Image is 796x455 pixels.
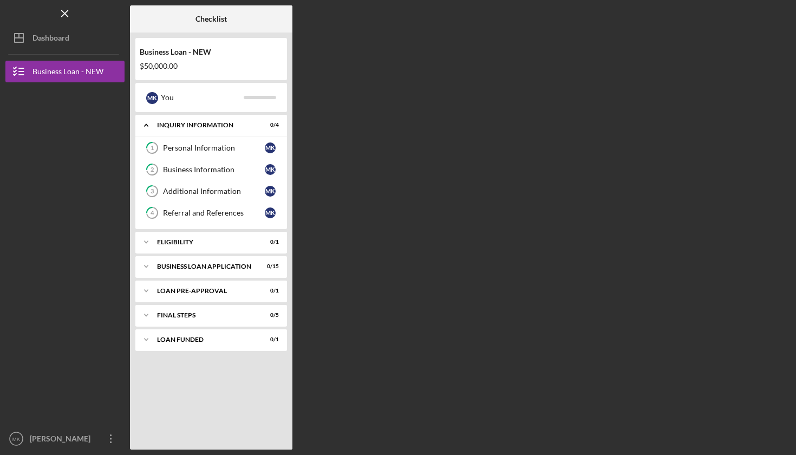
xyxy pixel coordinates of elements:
a: 2Business InformationMK [141,159,282,180]
div: M K [265,207,276,218]
a: 3Additional InformationMK [141,180,282,202]
div: 0 / 1 [259,336,279,343]
button: MK[PERSON_NAME] [5,428,125,450]
text: MK [12,436,21,442]
a: 4Referral and ReferencesMK [141,202,282,224]
button: Business Loan - NEW [5,61,125,82]
b: Checklist [195,15,227,23]
div: Personal Information [163,144,265,152]
div: Additional Information [163,187,265,196]
div: M K [265,142,276,153]
div: Referral and References [163,209,265,217]
tspan: 3 [151,188,154,195]
div: 0 / 5 [259,312,279,318]
button: Dashboard [5,27,125,49]
div: LOAN PRE-APPROVAL [157,288,252,294]
div: Business Loan - NEW [140,48,283,56]
div: 0 / 1 [259,288,279,294]
div: ELIGIBILITY [157,239,252,245]
div: M K [146,92,158,104]
div: FINAL STEPS [157,312,252,318]
tspan: 2 [151,166,154,173]
div: Business Loan - NEW [32,61,103,85]
div: $50,000.00 [140,62,283,70]
div: INQUIRY INFORMATION [157,122,252,128]
div: BUSINESS LOAN APPLICATION [157,263,252,270]
div: [PERSON_NAME] [27,428,97,452]
div: M K [265,164,276,175]
div: Business Information [163,165,265,174]
div: 0 / 1 [259,239,279,245]
div: You [161,88,244,107]
a: 1Personal InformationMK [141,137,282,159]
tspan: 4 [151,210,154,217]
div: 0 / 4 [259,122,279,128]
div: LOAN FUNDED [157,336,252,343]
div: 0 / 15 [259,263,279,270]
div: Dashboard [32,27,69,51]
tspan: 1 [151,145,154,152]
div: M K [265,186,276,197]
